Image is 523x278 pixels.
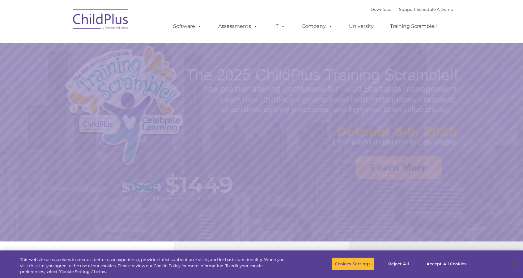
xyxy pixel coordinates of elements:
[417,7,453,12] a: Schedule A Demo
[343,20,380,33] a: University
[371,7,392,12] a: Download
[384,20,443,33] a: Training Scramble!!
[332,257,374,270] button: Cookies Settings
[268,20,291,33] a: IT
[20,257,288,275] div: This website uses cookies to create a better user experience, provide statistics about user visit...
[506,257,520,271] button: Close
[371,7,453,12] font: |
[379,257,418,270] button: Reject All
[212,20,264,33] a: Assessments
[167,20,208,33] a: Software
[70,5,132,36] img: ChildPlus by Procare Solutions
[423,257,470,270] button: Accept All Cookies
[355,156,442,179] a: Learn More
[399,7,415,12] a: Support
[296,20,339,33] a: Company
